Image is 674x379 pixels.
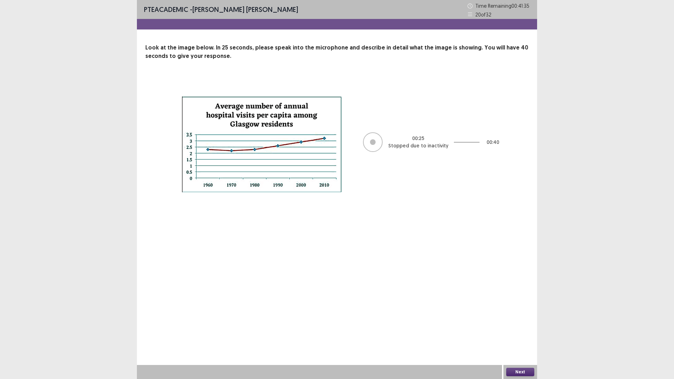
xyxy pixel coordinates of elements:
p: Look at the image below. In 25 seconds, please speak into the microphone and describe in detail w... [145,44,529,60]
p: Time Remaining 00 : 41 : 35 [475,2,530,9]
button: Next [506,368,534,376]
img: image-description [173,77,349,207]
p: 00 : 40 [487,139,499,146]
p: - [PERSON_NAME] [PERSON_NAME] [144,4,298,15]
p: 00 : 25 [412,135,424,142]
p: Stopped due to inactivity [388,142,448,149]
span: PTE academic [144,5,188,14]
p: 20 of 32 [475,11,491,18]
